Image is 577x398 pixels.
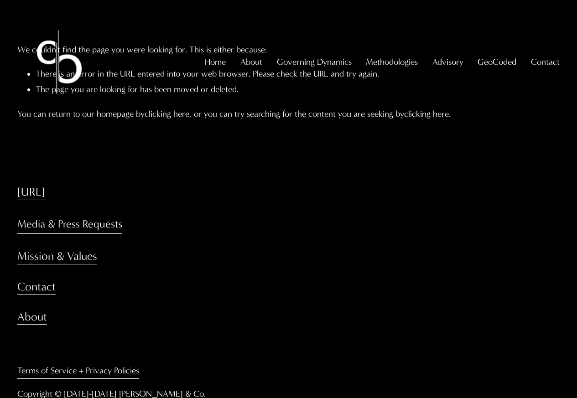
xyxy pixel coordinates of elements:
[17,363,139,378] a: Terms of Service + Privacy Policies
[531,53,560,71] a: folder dropdown
[17,309,47,325] a: About
[366,54,418,70] span: Methodologies
[205,53,226,71] a: Home
[531,54,560,70] span: Contact
[17,20,101,104] img: Christopher Sanchez &amp; Co.
[277,53,352,71] a: folder dropdown
[366,53,418,71] a: folder dropdown
[404,109,449,119] a: clicking here
[240,53,262,71] a: folder dropdown
[145,109,189,119] a: clicking here
[478,53,516,71] a: folder dropdown
[432,53,463,71] a: folder dropdown
[17,215,122,234] a: Media & Press Requests
[478,54,516,70] span: GeoCoded
[277,54,352,70] span: Governing Dynamics
[240,54,262,70] span: About
[432,54,463,70] span: Advisory
[17,248,97,264] a: Mission & Values
[17,279,56,295] a: Contact
[17,184,45,200] a: [URL]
